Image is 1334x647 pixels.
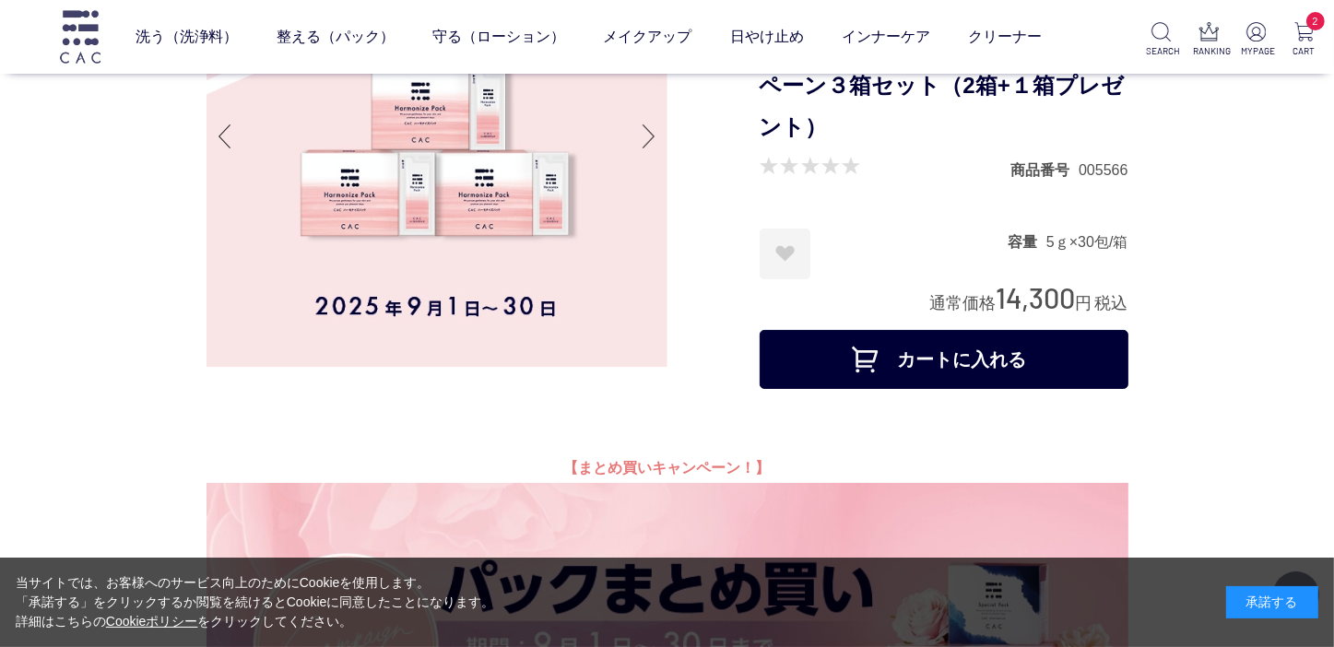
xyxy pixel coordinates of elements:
span: 税込 [1095,294,1128,312]
a: MYPAGE [1241,22,1271,58]
a: 守る（ローション） [432,11,565,63]
dt: 容量 [1008,232,1046,252]
p: CART [1289,44,1319,58]
a: SEARCH [1146,22,1176,58]
p: MYPAGE [1241,44,1271,58]
p: RANKING [1194,44,1224,58]
a: お気に入りに登録する [760,229,810,279]
a: メイクアップ [603,11,691,63]
a: 洗う（洗浄料） [136,11,239,63]
a: クリーナー [968,11,1042,63]
a: 2 CART [1289,22,1319,58]
dd: 005566 [1079,160,1127,180]
a: 整える（パック） [277,11,395,63]
dd: 5ｇ×30包/箱 [1046,232,1127,252]
div: 承諾する [1226,586,1318,618]
span: 2 [1306,12,1325,30]
dt: 商品番号 [1010,160,1079,180]
a: RANKING [1194,22,1224,58]
a: インナーケア [842,11,930,63]
p: 【まとめ買いキャンペーン！】 [207,453,1128,483]
p: SEARCH [1146,44,1176,58]
a: Cookieポリシー [106,614,198,629]
a: 日やけ止め [730,11,804,63]
button: カートに入れる [760,330,1128,389]
span: 通常価格 [930,294,997,312]
div: 当サイトでは、お客様へのサービス向上のためにCookieを使用します。 「承諾する」をクリックするか閲覧を続けるとCookieに同意したことになります。 詳細はこちらの をクリックしてください。 [16,573,495,631]
span: 円 [1076,294,1092,312]
img: logo [57,10,103,63]
span: 14,300 [997,280,1076,314]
